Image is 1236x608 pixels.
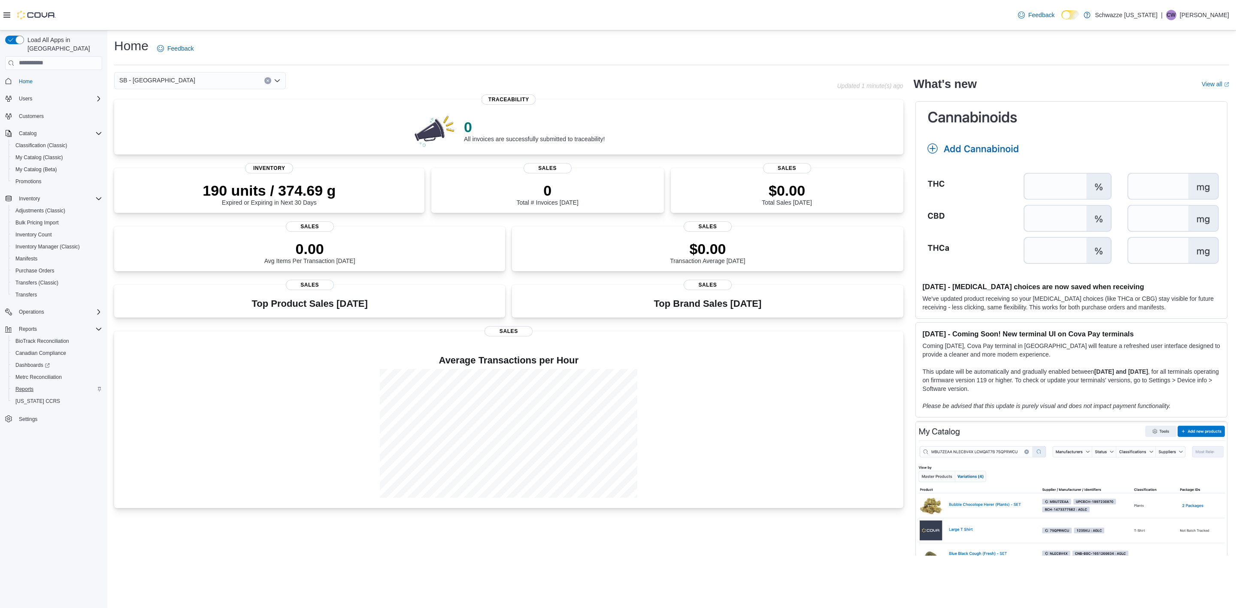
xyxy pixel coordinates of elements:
span: Users [19,95,32,102]
a: Transfers (Classic) [12,278,62,288]
a: Feedback [154,40,197,57]
button: Purchase Orders [9,265,106,277]
h3: Top Brand Sales [DATE] [654,299,762,309]
span: Users [15,94,102,104]
a: Customers [15,111,47,121]
p: 0 [516,182,578,199]
p: | [1161,10,1163,20]
span: Canadian Compliance [15,350,66,357]
a: Home [15,76,36,87]
span: Metrc Reconciliation [15,374,62,381]
button: Operations [2,306,106,318]
span: Sales [524,163,572,173]
div: All invoices are successfully submitted to traceability! [464,118,605,142]
button: Classification (Classic) [9,139,106,151]
button: Settings [2,412,106,425]
a: Dashboards [9,359,106,371]
h2: What's new [914,77,977,91]
span: My Catalog (Beta) [15,166,57,173]
span: Settings [15,413,102,424]
a: Feedback [1015,6,1058,24]
span: Inventory [19,195,40,202]
span: Canadian Compliance [12,348,102,358]
p: [PERSON_NAME] [1180,10,1229,20]
p: $0.00 [670,240,745,257]
a: [US_STATE] CCRS [12,396,64,406]
span: Home [19,78,33,85]
p: 0 [464,118,605,136]
span: Inventory [245,163,293,173]
span: Adjustments (Classic) [12,206,102,216]
a: Purchase Orders [12,266,58,276]
button: Customers [2,110,106,122]
span: Customers [19,113,44,120]
button: Open list of options [274,77,281,84]
a: Canadian Compliance [12,348,70,358]
button: Bulk Pricing Import [9,217,106,229]
div: Expired or Expiring in Next 30 Days [203,182,336,206]
span: Sales [286,221,334,232]
span: My Catalog (Classic) [12,152,102,163]
span: Manifests [12,254,102,264]
button: Users [15,94,36,104]
a: Reports [12,384,37,394]
div: Courtney Webb [1166,10,1176,20]
div: Transaction Average [DATE] [670,240,745,264]
button: Catalog [2,127,106,139]
button: Inventory Count [9,229,106,241]
span: Inventory Count [12,230,102,240]
button: Transfers (Classic) [9,277,106,289]
span: Dashboards [12,360,102,370]
button: My Catalog (Beta) [9,163,106,175]
span: Adjustments (Classic) [15,207,65,214]
span: Transfers [15,291,37,298]
h4: Average Transactions per Hour [121,355,897,366]
button: Adjustments (Classic) [9,205,106,217]
strong: [DATE] and [DATE] [1094,368,1148,375]
p: This update will be automatically and gradually enabled between , for all terminals operating on ... [923,367,1220,393]
nav: Complex example [5,72,102,448]
button: BioTrack Reconciliation [9,335,106,347]
span: Inventory [15,194,102,204]
span: Transfers (Classic) [12,278,102,288]
span: Customers [15,111,102,121]
span: Inventory Count [15,231,52,238]
span: Manifests [15,255,37,262]
span: SB - [GEOGRAPHIC_DATA] [119,75,195,85]
a: Settings [15,414,41,424]
span: Inventory Manager (Classic) [15,243,80,250]
span: Sales [286,280,334,290]
p: 190 units / 374.69 g [203,182,336,199]
p: Schwazze [US_STATE] [1095,10,1157,20]
span: Home [15,76,102,87]
span: Bulk Pricing Import [12,218,102,228]
span: My Catalog (Classic) [15,154,63,161]
span: Catalog [15,128,102,139]
button: Inventory [15,194,43,204]
p: $0.00 [762,182,812,199]
span: Traceability [482,94,536,105]
span: Transfers (Classic) [15,279,58,286]
span: Operations [19,309,44,315]
button: Manifests [9,253,106,265]
span: Reports [19,326,37,333]
h3: [DATE] - Coming Soon! New terminal UI on Cova Pay terminals [923,330,1220,338]
span: Catalog [19,130,36,137]
span: Reports [12,384,102,394]
button: Promotions [9,175,106,188]
button: [US_STATE] CCRS [9,395,106,407]
a: View allExternal link [1202,81,1229,88]
img: Cova [17,11,56,19]
a: BioTrack Reconciliation [12,336,73,346]
p: Coming [DATE], Cova Pay terminal in [GEOGRAPHIC_DATA] will feature a refreshed user interface des... [923,342,1220,359]
button: Transfers [9,289,106,301]
button: Canadian Compliance [9,347,106,359]
button: Clear input [264,77,271,84]
div: Total Sales [DATE] [762,182,812,206]
span: Sales [684,280,732,290]
span: Transfers [12,290,102,300]
span: Classification (Classic) [15,142,67,149]
span: Promotions [15,178,42,185]
a: Manifests [12,254,41,264]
